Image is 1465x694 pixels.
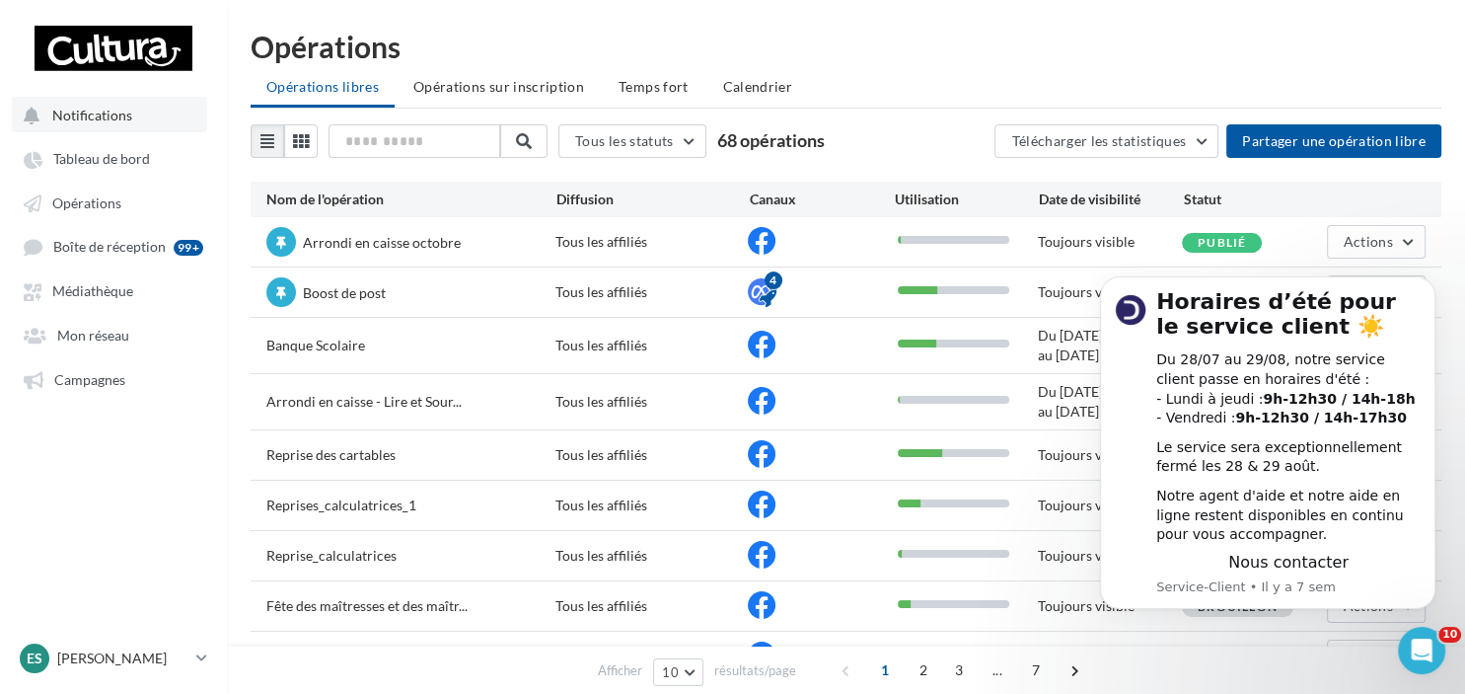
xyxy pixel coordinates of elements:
button: Actions [1327,225,1426,259]
a: Campagnes [12,360,215,396]
a: Médiathèque [12,272,215,308]
span: Publié [1198,235,1246,250]
div: Tous les affiliés [555,596,748,616]
button: Notifications [12,97,207,132]
a: Boîte de réception 99+ [12,228,215,265]
span: 68 opérations [717,129,825,151]
div: Tous les affiliés [555,336,748,355]
button: Partager une opération libre [1226,124,1441,158]
span: Banque Scolaire [266,337,365,353]
span: Arrondi en caisse - Lire et Sour... [266,393,462,410]
span: 3 [943,655,975,686]
button: Télécharger les statistiques [994,124,1218,158]
span: ES [27,649,42,668]
span: Calendrier [723,78,793,95]
span: Arrondi en caisse octobre [303,234,461,251]
a: Opérations [12,185,215,220]
div: Tous les affiliés [555,392,748,412]
div: Utilisation [894,190,1039,209]
span: Reprises_calculatrices_1 [266,497,416,513]
span: 10 [1438,627,1461,643]
span: Tous les statuts [575,132,674,149]
div: Opérations [251,32,1441,61]
div: Date de visibilité [1039,190,1184,209]
div: Toujours visible [1038,596,1183,616]
div: Du [DATE] au [DATE] [1038,382,1183,422]
span: Campagnes [54,371,125,388]
div: Toujours visible [1038,282,1183,302]
span: Afficher [598,661,642,680]
span: Reprise des cartables [266,446,396,463]
iframe: Intercom notifications message [1070,253,1465,684]
div: Tous les affiliés [555,232,748,252]
div: Du [DATE] au [DATE] [1038,326,1183,365]
span: Boîte de réception [53,239,166,256]
span: Opérations [52,194,121,211]
div: Toujours visible [1038,445,1183,465]
iframe: Intercom live chat [1398,627,1445,674]
span: Mon réseau [57,327,129,344]
span: 1 [869,655,901,686]
span: Télécharger les statistiques [1011,132,1186,149]
span: Opérations sur inscription [413,78,584,95]
a: Tableau de bord [12,140,215,176]
div: Nom de l'opération [266,190,556,209]
span: ... [982,655,1013,686]
div: Diffusion [556,190,750,209]
p: [PERSON_NAME] [57,649,188,668]
div: Toujours visible [1038,546,1183,566]
button: Tous les statuts [558,124,706,158]
div: Tous les affiliés [555,546,748,566]
span: 7 [1020,655,1052,686]
div: Toujours visible [1038,232,1183,252]
div: 4 [765,271,782,289]
span: résultats/page [714,661,796,680]
div: Tous les affiliés [555,496,748,515]
span: Reprise_calculatrices [266,547,397,564]
span: Tableau de bord [53,151,150,168]
span: Fête des maîtresses et des maîtr... [266,597,468,614]
button: 10 [653,658,703,686]
span: Notifications [52,107,132,123]
span: Médiathèque [52,283,133,300]
a: Mon réseau [12,317,215,352]
div: Toujours visible [1038,496,1183,515]
span: 2 [908,655,939,686]
a: ES [PERSON_NAME] [16,640,211,677]
span: 10 [662,664,679,680]
div: 99+ [174,240,203,256]
div: Statut [1184,190,1329,209]
span: Boost de post [303,284,386,301]
div: Tous les affiliés [555,445,748,465]
span: Actions [1344,233,1393,250]
div: Canaux [750,190,895,209]
div: Tous les affiliés [555,282,748,302]
span: Temps fort [619,78,689,95]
